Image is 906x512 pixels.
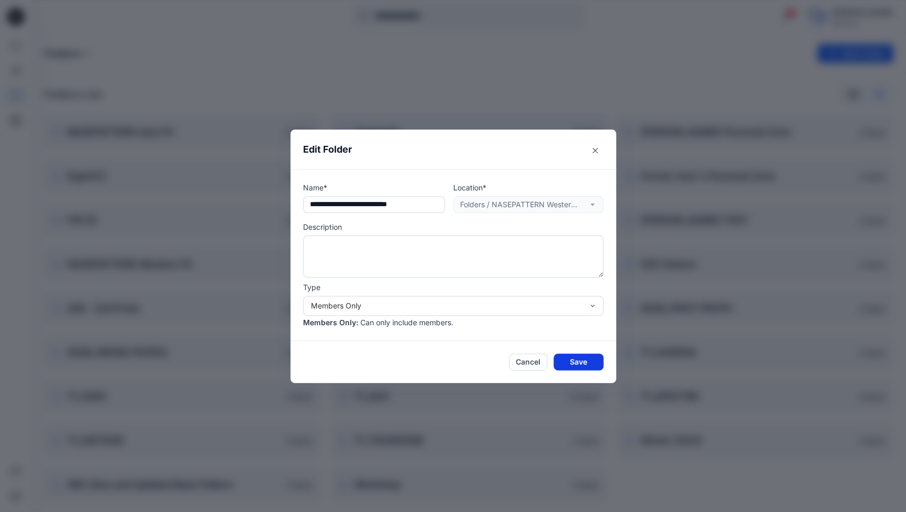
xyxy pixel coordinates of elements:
button: Close [587,142,603,159]
p: Name* [303,182,445,193]
header: Edit Folder [290,130,616,169]
p: Location* [453,182,603,193]
p: Can only include members. [360,317,453,328]
button: Cancel [509,354,547,370]
button: Save [554,354,603,370]
div: Members Only [311,300,583,311]
p: Type [303,282,603,293]
p: Members Only : [303,317,358,328]
p: Description [303,221,603,232]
